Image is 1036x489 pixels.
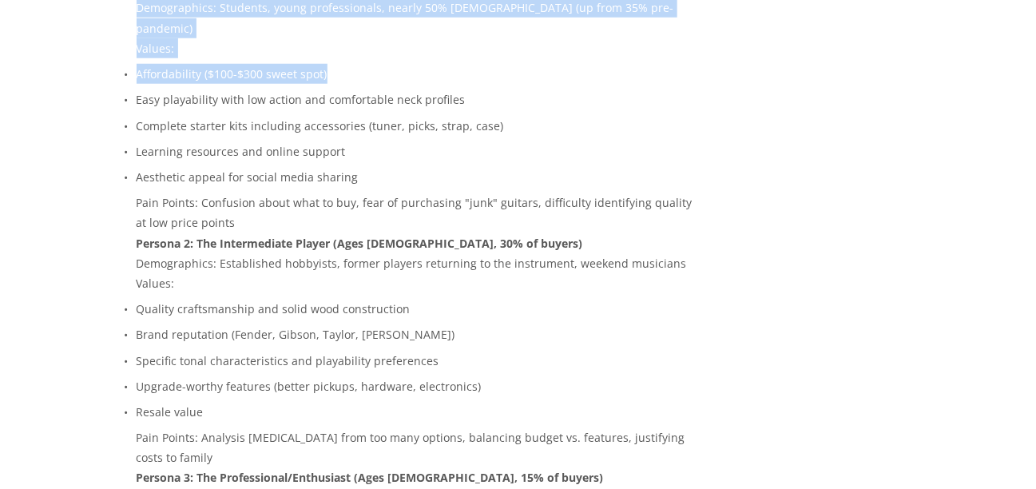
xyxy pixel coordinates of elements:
[137,471,604,486] strong: Persona 3: The Professional/Enthusiast (Ages [DEMOGRAPHIC_DATA], 15% of buyers)
[137,116,697,136] p: Complete starter kits including accessories (tuner, picks, strap, case)
[137,427,697,467] p: Pain Points: Analysis [MEDICAL_DATA] from too many options, balancing budget vs. features, justif...
[137,273,697,293] p: Values:
[137,193,697,233] p: Pain Points: Confusion about what to buy, fear of purchasing "junk" guitars, difficulty identifyi...
[137,351,697,371] p: Specific tonal characteristics and playability preferences
[137,402,697,422] p: Resale value
[137,89,697,109] p: Easy playability with low action and comfortable neck profiles
[137,376,697,396] p: Upgrade-worthy features (better pickups, hardware, electronics)
[137,64,697,84] p: Affordability ($100-$300 sweet spot)
[137,324,697,344] p: Brand reputation (Fender, Gibson, Taylor, [PERSON_NAME])
[137,299,697,319] p: Quality craftsmanship and solid wood construction
[137,253,697,273] p: Demographics: Established hobbyists, former players returning to the instrument, weekend musicians
[137,38,697,58] p: Values:
[137,167,697,187] p: Aesthetic appeal for social media sharing
[137,236,583,251] strong: Persona 2: The Intermediate Player (Ages [DEMOGRAPHIC_DATA], 30% of buyers)
[137,141,697,161] p: Learning resources and online support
